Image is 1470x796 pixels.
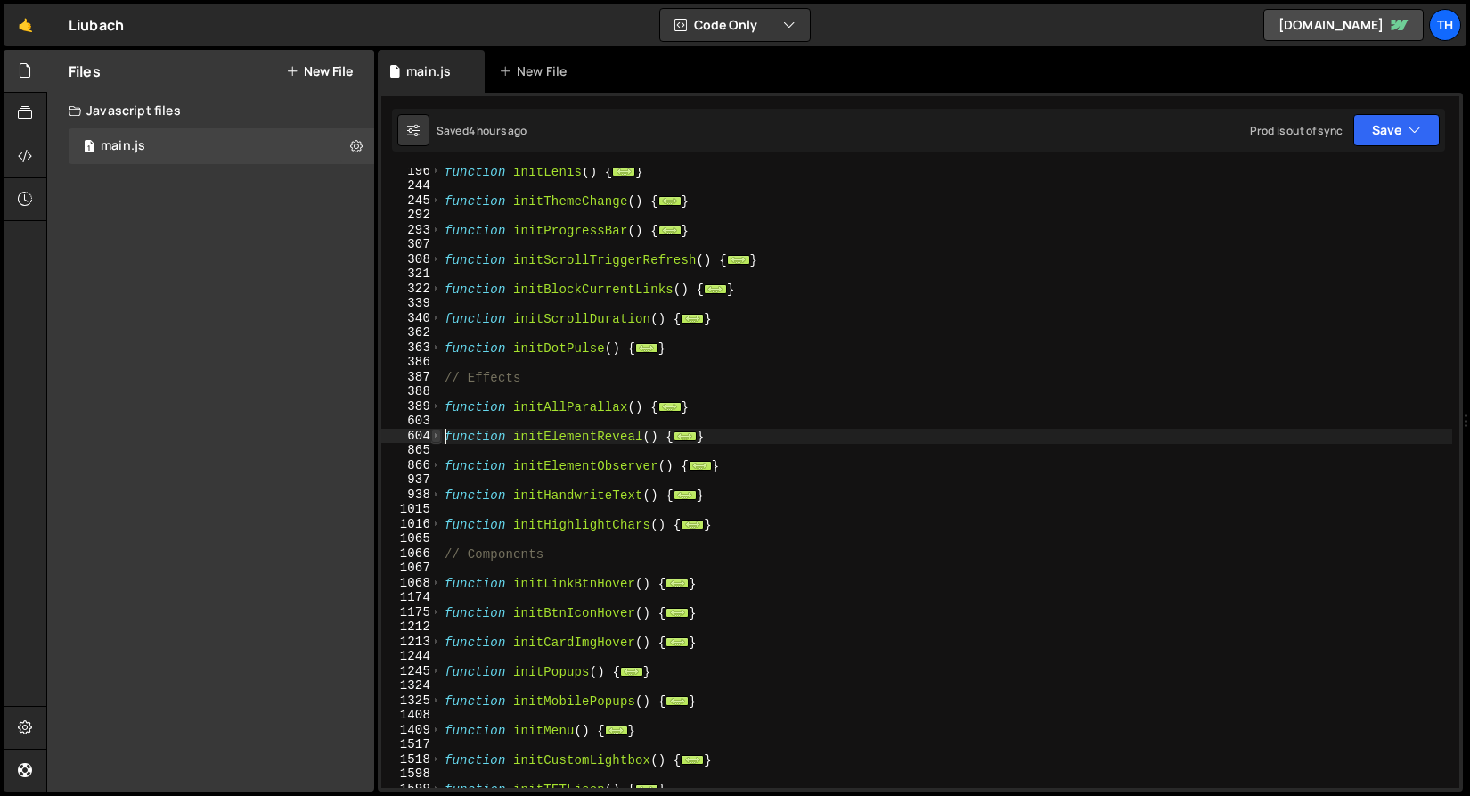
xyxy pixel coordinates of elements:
[381,752,442,767] div: 1518
[1353,114,1440,146] button: Save
[381,252,442,267] div: 308
[682,754,705,764] span: ...
[1263,9,1424,41] a: [DOMAIN_NAME]
[381,620,442,635] div: 1212
[605,725,628,734] span: ...
[69,128,374,164] div: 16256/43835.js
[381,267,442,282] div: 321
[381,531,442,546] div: 1065
[381,282,442,297] div: 322
[381,193,442,209] div: 245
[635,342,658,352] span: ...
[381,296,442,311] div: 339
[4,4,47,46] a: 🤙
[381,767,442,782] div: 1598
[381,414,442,429] div: 603
[381,178,442,193] div: 244
[381,561,442,576] div: 1067
[381,443,442,458] div: 865
[381,649,442,664] div: 1244
[1429,9,1461,41] a: Th
[69,62,101,81] h2: Files
[381,502,442,517] div: 1015
[69,14,124,36] div: Liubach
[84,141,94,155] span: 1
[381,693,442,709] div: 1325
[682,313,705,323] span: ...
[613,166,636,176] span: ...
[499,62,574,80] div: New File
[666,607,690,617] span: ...
[381,723,442,738] div: 1409
[381,208,442,223] div: 292
[658,401,682,411] span: ...
[381,472,442,488] div: 937
[666,636,690,646] span: ...
[381,458,442,473] div: 866
[381,664,442,679] div: 1245
[381,370,442,385] div: 387
[658,195,682,205] span: ...
[727,254,750,264] span: ...
[469,123,527,138] div: 4 hours ago
[286,64,353,78] button: New File
[381,678,442,693] div: 1324
[381,708,442,723] div: 1408
[381,355,442,370] div: 386
[666,578,690,587] span: ...
[381,164,442,179] div: 196
[682,519,705,529] span: ...
[658,225,682,234] span: ...
[406,62,451,80] div: main.js
[1250,123,1343,138] div: Prod is out of sync
[660,9,810,41] button: Code Only
[674,431,697,440] span: ...
[381,605,442,620] div: 1175
[381,384,442,399] div: 388
[381,576,442,591] div: 1068
[381,237,442,252] div: 307
[47,93,374,128] div: Javascript files
[381,311,442,326] div: 340
[381,517,442,532] div: 1016
[666,695,690,705] span: ...
[381,590,442,605] div: 1174
[381,429,442,444] div: 604
[381,341,442,356] div: 363
[381,737,442,752] div: 1517
[620,666,643,676] span: ...
[674,489,697,499] span: ...
[381,223,442,238] div: 293
[381,488,442,503] div: 938
[689,460,712,470] span: ...
[101,138,145,154] div: main.js
[381,399,442,414] div: 389
[381,635,442,650] div: 1213
[437,123,527,138] div: Saved
[635,784,658,793] span: ...
[381,546,442,562] div: 1066
[704,283,727,293] span: ...
[381,325,442,341] div: 362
